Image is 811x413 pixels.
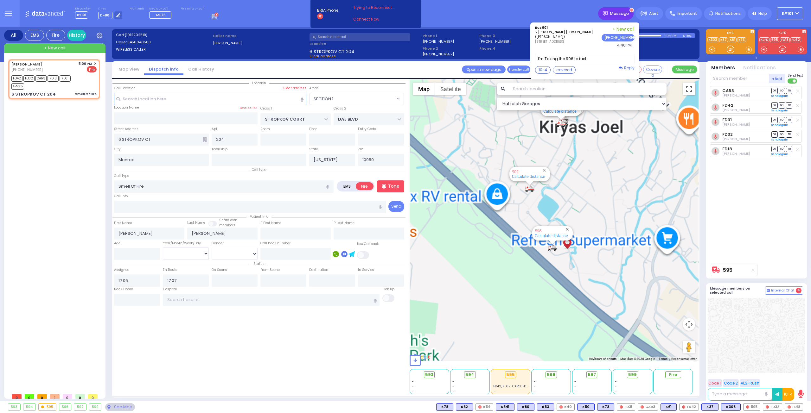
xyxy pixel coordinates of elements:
[562,231,573,250] div: YECHIEL SHLOME FRIEDMAN
[722,108,750,112] span: Joel Simon
[476,403,493,411] div: K54
[602,34,635,41] button: [PHONE_NUMBER]
[786,146,792,152] span: TR
[317,8,338,13] span: BRIA Phone
[564,226,570,232] button: Close
[722,88,734,93] a: CAR3
[79,61,92,66] span: 5:06 PM
[535,228,541,233] a: 595
[213,41,308,46] label: [PERSON_NAME]
[771,88,778,94] span: DR
[603,11,608,16] img: message.svg
[163,287,177,292] label: Hospital
[786,88,792,94] span: TR
[479,39,511,44] label: [PHONE_NUMBER]
[114,127,138,132] label: Street Address
[683,33,695,38] div: D-801
[353,16,403,22] a: Connect Now
[114,147,121,152] label: City
[356,182,374,190] label: Fire
[105,403,135,411] div: See map
[496,403,514,411] div: BLS
[452,389,454,393] span: -
[493,389,495,393] span: -
[382,287,394,292] label: Pick up
[535,39,602,44] div: [STREET_ADDRESS]
[779,146,785,152] span: SO
[770,37,779,42] a: 595
[534,379,536,384] span: -
[679,403,699,411] div: FD42
[537,403,554,411] div: BLS
[479,46,534,51] span: Phone 4
[512,169,519,174] a: 902
[334,106,346,111] label: Cross 2
[260,221,281,226] label: P First Name
[309,127,317,132] label: Floor
[507,66,530,73] button: Transfer call
[67,30,86,41] a: History
[706,31,755,36] label: EMS
[615,379,617,384] span: -
[786,131,792,137] span: TR
[436,403,453,411] div: BLS
[556,120,566,128] div: 903
[722,117,732,122] a: FD31
[771,152,788,156] a: Send again
[310,41,420,47] label: Location
[260,106,272,111] label: Cross 1
[149,7,173,11] label: Medic on call
[682,405,685,409] img: red-radio-icon.svg
[114,173,129,178] label: Call Type
[11,67,43,72] span: [PHONE_NUMBER]
[767,289,770,292] img: comment-alt.png
[412,379,414,384] span: -
[722,122,750,127] span: Elimeilech Friedman
[771,131,778,137] span: DR
[144,66,183,72] a: Dispatch info
[719,37,728,42] a: K37
[612,26,635,33] a: + New call
[11,83,24,90] span: E-595
[721,403,741,411] div: BLS
[423,39,454,44] label: [PHONE_NUMBER]
[541,167,547,173] button: Close
[782,11,793,16] span: KY101
[574,389,576,393] span: -
[125,32,147,37] span: [1012202519]
[722,147,732,151] a: FD18
[183,66,219,72] a: Call History
[35,75,47,82] span: CAR3
[163,241,209,246] div: Year/Month/Week/Day
[740,379,760,387] button: ALS-Rush
[577,403,595,411] div: BLS
[715,11,741,16] span: Notifications
[114,66,144,72] a: Map View
[543,109,577,114] a: Calculate distance
[661,403,677,411] div: BLS
[614,41,635,49] button: 4:46 PM
[505,371,516,378] div: 595
[114,287,133,292] label: Back Home
[788,78,798,84] label: Turn off text
[358,267,374,272] label: In Service
[496,403,514,411] div: K541
[334,221,354,226] label: P Last Name
[743,64,776,72] button: Notifications
[788,73,803,78] span: Send text
[48,75,59,82] span: FD18
[723,268,732,272] a: 595
[310,33,410,41] input: Search a contact
[722,93,750,98] span: Joseph Blumenthal
[163,267,177,272] label: En Route
[219,223,235,228] span: members
[435,83,466,95] button: Show satellite imagery
[314,96,333,102] span: SECTION 1
[212,267,227,272] label: On Scene
[722,151,750,156] span: Isaac Rosenberg
[37,394,47,399] span: 0
[557,403,575,411] div: K40
[537,403,554,411] div: K53
[771,94,788,98] a: Send again
[788,405,791,409] img: red-radio-icon.svg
